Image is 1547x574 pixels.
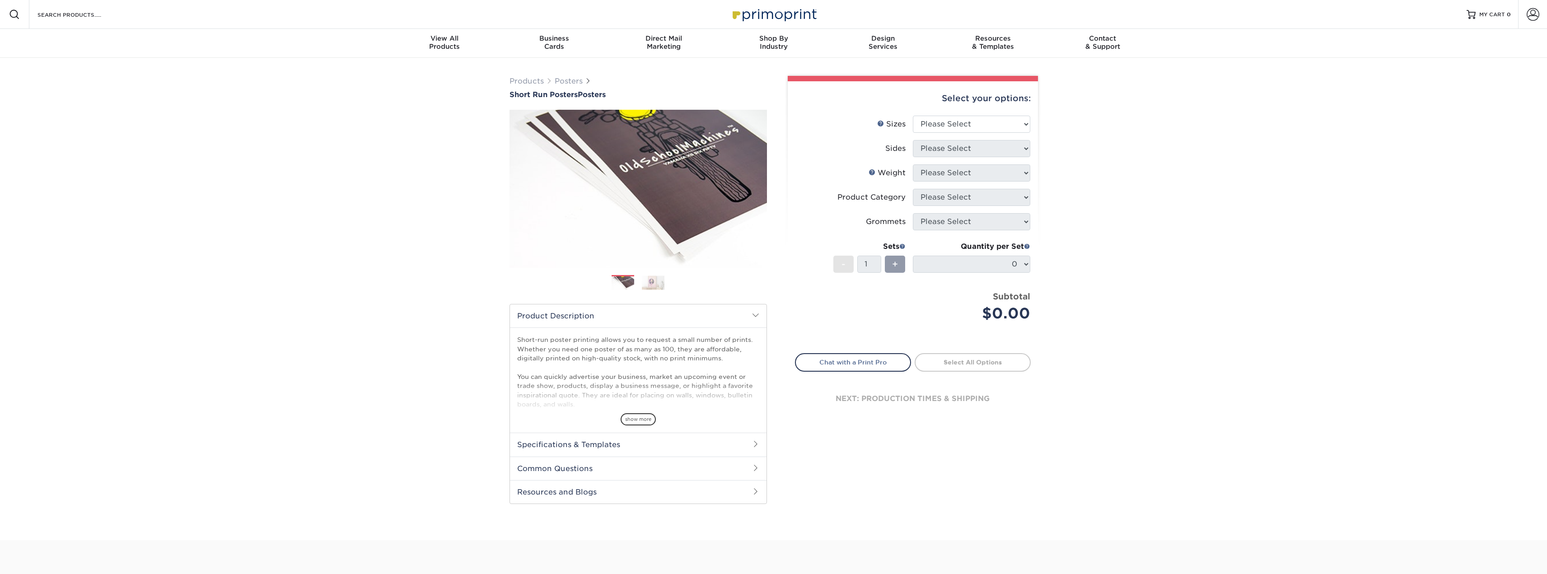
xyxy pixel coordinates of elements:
[517,335,759,538] p: Short-run poster printing allows you to request a small number of prints. Whether you need one po...
[795,353,911,371] a: Chat with a Print Pro
[877,119,906,130] div: Sizes
[915,353,1031,371] a: Select All Options
[510,480,766,504] h2: Resources and Blogs
[1048,34,1158,51] div: & Support
[612,275,634,291] img: Posters 01
[609,34,719,51] div: Marketing
[869,168,906,178] div: Weight
[1479,11,1505,19] span: MY CART
[621,413,656,425] span: show more
[828,34,938,42] span: Design
[993,291,1030,301] strong: Subtotal
[509,100,767,278] img: Short Run Posters 01
[509,90,767,99] h1: Posters
[837,192,906,203] div: Product Category
[609,29,719,58] a: Direct MailMarketing
[833,241,906,252] div: Sets
[841,257,846,271] span: -
[499,29,609,58] a: BusinessCards
[390,34,500,51] div: Products
[1048,34,1158,42] span: Contact
[828,34,938,51] div: Services
[938,34,1048,42] span: Resources
[390,34,500,42] span: View All
[390,29,500,58] a: View AllProducts
[1507,11,1511,18] span: 0
[920,303,1030,324] div: $0.00
[509,90,767,99] a: Short Run PostersPosters
[866,216,906,227] div: Grommets
[938,34,1048,51] div: & Templates
[795,81,1031,116] div: Select your options:
[609,34,719,42] span: Direct Mail
[719,29,828,58] a: Shop ByIndustry
[719,34,828,51] div: Industry
[642,275,664,289] img: Posters 02
[37,9,125,20] input: SEARCH PRODUCTS.....
[1048,29,1158,58] a: Contact& Support
[885,143,906,154] div: Sides
[719,34,828,42] span: Shop By
[892,257,898,271] span: +
[729,5,819,24] img: Primoprint
[499,34,609,51] div: Cards
[795,372,1031,426] div: next: production times & shipping
[499,34,609,42] span: Business
[510,457,766,480] h2: Common Questions
[828,29,938,58] a: DesignServices
[509,90,578,99] span: Short Run Posters
[509,77,544,85] a: Products
[938,29,1048,58] a: Resources& Templates
[510,433,766,456] h2: Specifications & Templates
[510,304,766,327] h2: Product Description
[555,77,583,85] a: Posters
[913,241,1030,252] div: Quantity per Set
